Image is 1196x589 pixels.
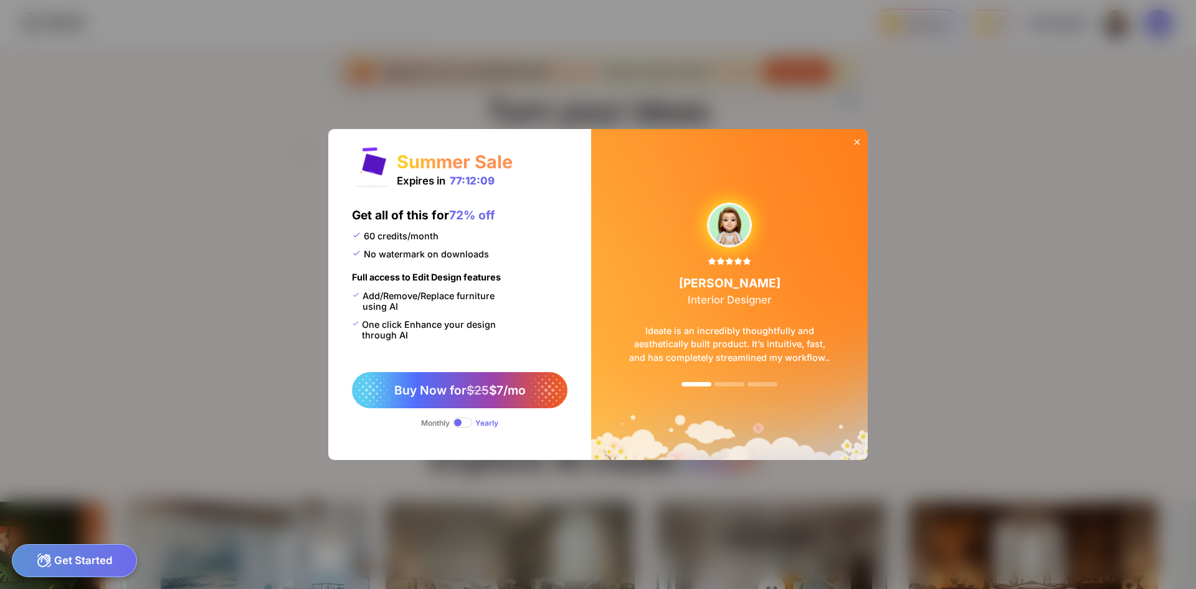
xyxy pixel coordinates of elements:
[679,275,781,306] div: [PERSON_NAME]
[397,151,513,173] div: Summer Sale
[12,544,137,577] div: Get Started
[421,418,450,428] div: Monthly
[352,249,489,259] div: No watermark on downloads
[591,129,868,459] img: summerSaleBg.png
[352,231,439,241] div: 60 credits/month
[688,294,772,306] span: Interior Designer
[397,175,495,187] div: Expires in
[352,319,511,340] div: One click Enhance your design through AI
[450,175,495,187] div: 77:12:09
[352,272,501,290] div: Full access to Edit Design features
[467,383,489,398] span: $25
[394,383,526,398] span: Buy Now for $7/mo
[475,418,498,428] div: Yearly
[352,290,511,312] div: Add/Remove/Replace furniture using AI
[352,208,495,231] div: Get all of this for
[449,208,495,223] span: 72% off
[610,306,849,382] div: Ideate is an incredibly thoughtfully and aesthetically built product. It’s intuitive, fast, and h...
[708,203,751,247] img: upgradeReviewAvtar-3.png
